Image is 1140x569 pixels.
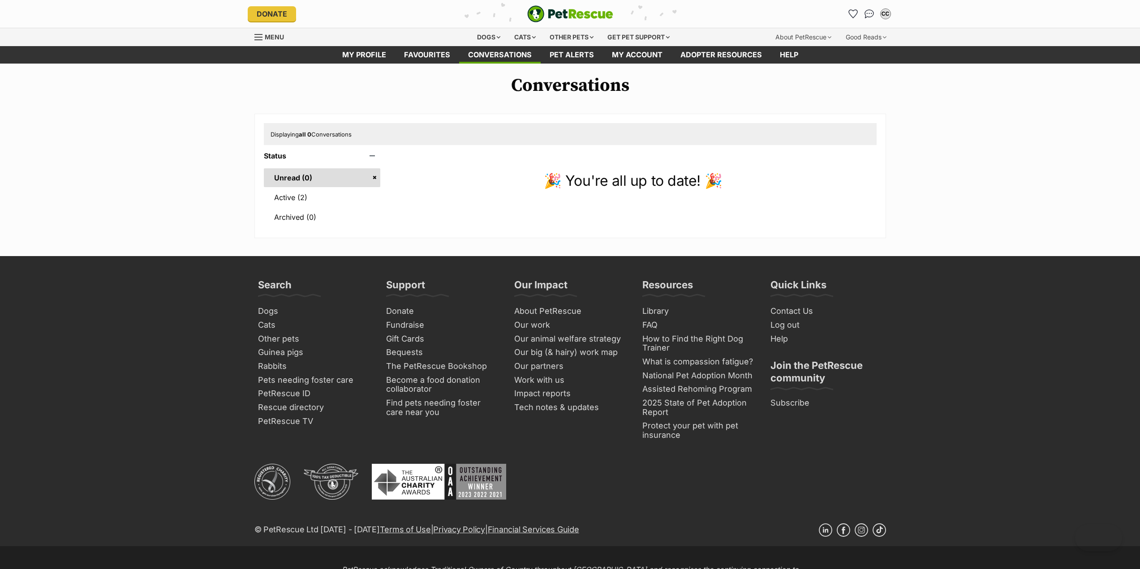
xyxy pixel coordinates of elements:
img: ACNC [254,464,290,500]
a: Find pets needing foster care near you [383,396,502,419]
a: conversations [459,46,541,64]
a: Linkedin [819,523,832,537]
a: Donate [383,304,502,318]
a: Dogs [254,304,374,318]
img: DGR [304,464,358,500]
a: PetRescue ID [254,387,374,401]
a: Pet alerts [541,46,603,64]
a: Subscribe [767,396,886,410]
a: Tech notes & updates [511,401,630,415]
div: Other pets [543,28,600,46]
h3: Our Impact [514,278,568,296]
img: Australian Charity Awards - Outstanding Achievement Winner 2023 - 2022 - 2021 [372,464,506,500]
a: Bequests [383,346,502,359]
a: Active (2) [264,188,381,207]
div: Cats [508,28,542,46]
a: About PetRescue [511,304,630,318]
a: Rescue directory [254,401,374,415]
img: logo-e224e6f780fb5917bec1dbf3a21bbac754714ae5b6737aabdf751b685950b380.svg [527,5,613,22]
div: CC [881,9,890,18]
a: Work with us [511,373,630,387]
a: Gift Cards [383,332,502,346]
div: About PetRescue [769,28,838,46]
a: Assisted Rehoming Program [639,382,758,396]
a: Help [767,332,886,346]
a: 2025 State of Pet Adoption Report [639,396,758,419]
a: Library [639,304,758,318]
iframe: Help Scout Beacon - Open [1075,524,1122,551]
div: Get pet support [601,28,676,46]
img: chat-41dd97257d64d25036548639549fe6c8038ab92f7586957e7f3b1b290dea8141.svg [865,9,874,18]
a: Become a food donation collaborator [383,373,502,396]
div: Dogs [471,28,507,46]
a: Instagram [855,523,868,537]
a: FAQ [639,318,758,332]
a: Financial Services Guide [488,525,579,534]
a: National Pet Adoption Month [639,369,758,383]
a: Archived (0) [264,208,381,227]
a: Our big (& hairy) work map [511,346,630,359]
h3: Join the PetRescue community [770,359,882,389]
a: Unread (0) [264,168,381,187]
a: Contact Us [767,304,886,318]
a: My profile [333,46,395,64]
a: Our partners [511,359,630,373]
header: Status [264,152,381,160]
a: How to Find the Right Dog Trainer [639,332,758,355]
p: © PetRescue Ltd [DATE] - [DATE] | | [254,523,579,535]
a: Impact reports [511,387,630,401]
a: Cats [254,318,374,332]
a: Our animal welfare strategy [511,332,630,346]
a: Privacy Policy [433,525,485,534]
a: Other pets [254,332,374,346]
h3: Quick Links [770,278,826,296]
h3: Resources [642,278,693,296]
a: My account [603,46,671,64]
a: Donate [248,6,296,21]
span: Menu [265,33,284,41]
a: Conversations [862,7,877,21]
a: Adopter resources [671,46,771,64]
a: Our work [511,318,630,332]
a: Log out [767,318,886,332]
a: Menu [254,28,290,44]
strong: all 0 [299,131,311,138]
h3: Search [258,278,292,296]
a: Protect your pet with pet insurance [639,419,758,442]
a: The PetRescue Bookshop [383,359,502,373]
a: TikTok [873,523,886,537]
div: Good Reads [839,28,893,46]
a: Favourites [395,46,459,64]
h3: Support [386,278,425,296]
a: Rabbits [254,359,374,373]
a: Facebook [837,523,850,537]
a: Pets needing foster care [254,373,374,387]
a: Help [771,46,807,64]
button: My account [878,7,893,21]
a: PetRescue [527,5,613,22]
a: PetRescue TV [254,415,374,428]
a: What is compassion fatigue? [639,355,758,369]
span: Displaying Conversations [271,131,352,138]
a: Terms of Use [380,525,431,534]
ul: Account quick links [846,7,893,21]
a: Favourites [846,7,860,21]
a: Fundraise [383,318,502,332]
p: 🎉 You're all up to date! 🎉 [389,170,876,192]
a: Guinea pigs [254,346,374,359]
